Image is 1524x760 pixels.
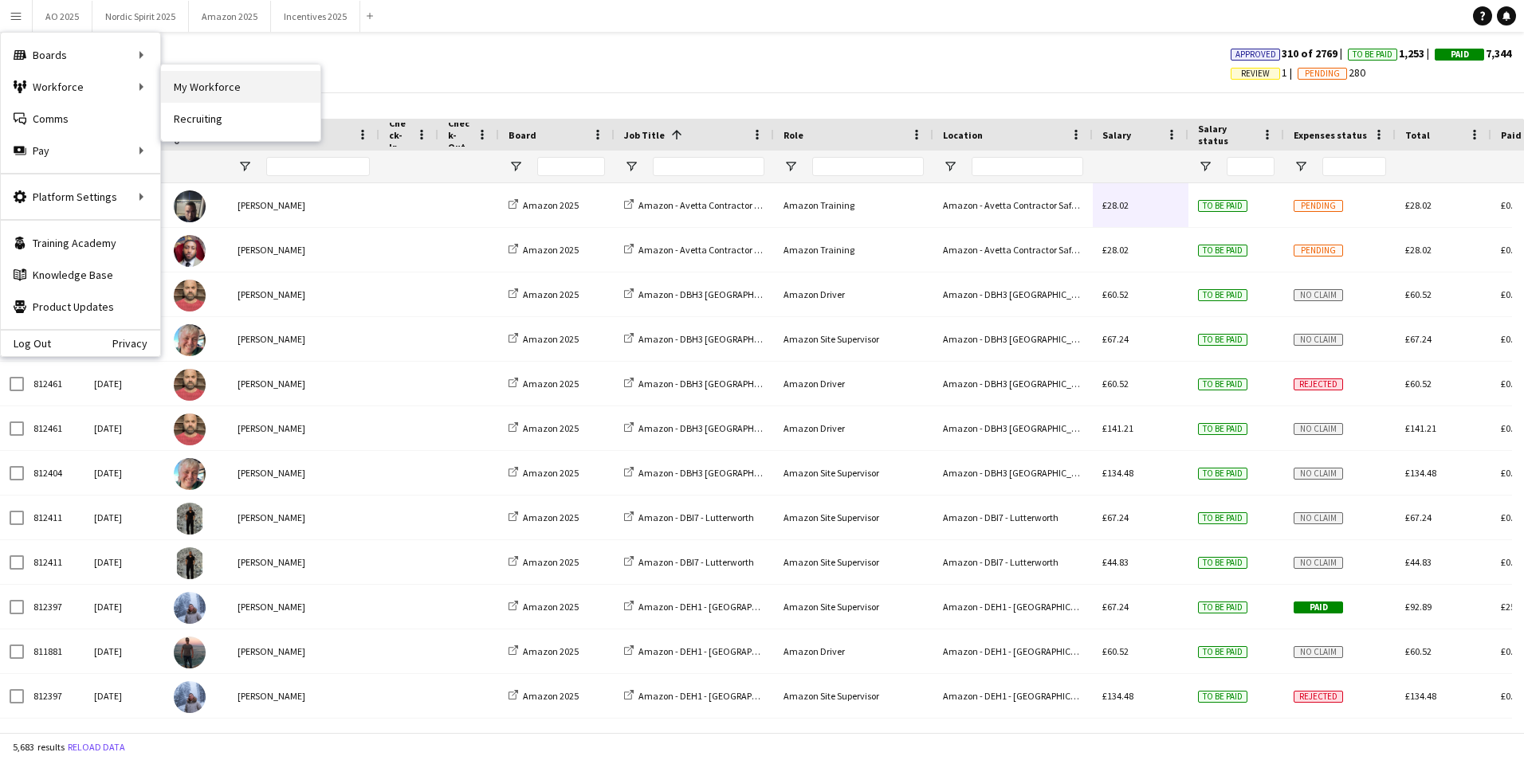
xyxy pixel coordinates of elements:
span: Location [943,129,983,141]
button: Open Filter Menu [943,159,957,174]
input: Board Filter Input [537,157,605,176]
span: Salary status [1198,123,1255,147]
span: To Be Paid [1353,49,1392,60]
div: Amazon Driver [774,272,933,316]
a: Amazon - DEH1 - [GEOGRAPHIC_DATA] [624,601,796,613]
button: Open Filter Menu [624,159,638,174]
span: Check-In [389,117,410,153]
button: Nordic Spirit 2025 [92,1,189,32]
span: No claim [1294,423,1343,435]
span: Amazon - DBH3 [GEOGRAPHIC_DATA] 3 [638,422,799,434]
span: £60.52 [1102,378,1129,390]
div: Amazon - DBI7 - Lutterworth [933,540,1093,584]
img: William Smith [174,190,206,222]
img: Dean Beckett [174,280,206,311]
div: Amazon - DEH1 - [GEOGRAPHIC_DATA] [933,674,1093,718]
div: Amazon Site Supervisor [774,317,933,361]
span: No claim [1294,646,1343,658]
div: [PERSON_NAME] [228,674,379,718]
span: Amazon - DEH1 - [GEOGRAPHIC_DATA] [638,645,796,657]
a: Amazon 2025 [509,422,579,434]
div: [DATE] [84,406,164,450]
span: Amazon - DBH3 [GEOGRAPHIC_DATA] 3 [638,288,799,300]
div: Amazon Site Supervisor [774,451,933,495]
span: Amazon 2025 [523,556,579,568]
div: [PERSON_NAME] [228,585,379,629]
div: Amazon Site Supervisor [774,674,933,718]
div: Amazon - DEH1 - [GEOGRAPHIC_DATA] [933,629,1093,673]
span: Amazon 2025 [523,645,579,657]
div: [PERSON_NAME] [228,540,379,584]
a: Privacy [112,337,160,350]
button: Reload data [65,738,128,756]
span: To be paid [1198,423,1247,435]
span: 1 [1231,65,1298,80]
button: Open Filter Menu [238,159,252,174]
img: Jean-Pierre Chiole [174,458,206,490]
span: Paid [1451,49,1469,60]
div: Amazon Training [774,183,933,227]
span: £67.24 [1405,511,1432,523]
span: £60.52 [1102,645,1129,657]
a: Amazon 2025 [509,244,579,256]
span: £67.24 [1102,601,1129,613]
span: £134.48 [1102,690,1133,702]
button: Open Filter Menu [509,159,523,174]
div: [PERSON_NAME] [228,406,379,450]
div: Amazon - DBH3 [GEOGRAPHIC_DATA] 3 [933,362,1093,405]
div: 811881 [24,629,84,673]
div: Amazon Driver [774,362,933,405]
span: £28.02 [1102,244,1129,256]
img: Dean Beckett [174,369,206,401]
a: Amazon - DBH3 [GEOGRAPHIC_DATA] 3 [624,333,799,345]
span: To be paid [1198,512,1247,524]
span: Amazon 2025 [523,690,579,702]
span: To be paid [1198,557,1247,569]
span: £0.00 [1501,378,1522,390]
div: [DATE] [84,496,164,539]
span: To be paid [1198,691,1247,703]
div: [PERSON_NAME] [228,362,379,405]
button: Incentives 2025 [271,1,360,32]
span: No claim [1294,557,1343,569]
span: Review [1241,69,1270,79]
div: [PERSON_NAME] [228,183,379,227]
div: Amazon Site Supervisor [774,496,933,539]
span: £0.00 [1501,244,1522,256]
span: Amazon 2025 [523,467,579,479]
div: 812411 [24,540,84,584]
div: [PERSON_NAME] [228,629,379,673]
a: Amazon 2025 [509,288,579,300]
span: £0.00 [1501,467,1522,479]
span: Amazon - DBH3 [GEOGRAPHIC_DATA] 3 [638,333,799,345]
span: Amazon 2025 [523,511,579,523]
div: Amazon Driver [774,406,933,450]
input: Name Filter Input [266,157,370,176]
span: No claim [1294,468,1343,480]
div: Amazon - Avetta Contractor Safety Video [933,228,1093,272]
a: Amazon - DEH1 - [GEOGRAPHIC_DATA] [624,690,796,702]
span: Amazon 2025 [523,333,579,345]
div: 812411 [24,496,84,539]
a: Amazon - DBI7 - Lutterworth [624,511,754,523]
a: Amazon - DBH3 [GEOGRAPHIC_DATA] 3 [624,467,799,479]
div: Boards [1,39,160,71]
span: 7,344 [1435,46,1511,61]
div: Workforce [1,71,160,103]
span: To be paid [1198,468,1247,480]
img: Lewis Goldie [174,681,206,713]
a: Amazon - Avetta Contractor Safety Video [624,199,803,211]
a: Amazon - DBH3 [GEOGRAPHIC_DATA] 3 [624,422,799,434]
span: Paid [1294,601,1343,613]
div: [PERSON_NAME] [228,317,379,361]
span: Amazon 2025 [523,378,579,390]
a: Amazon 2025 [509,645,579,657]
span: £0.00 [1501,333,1522,345]
div: 812461 [24,362,84,405]
span: Job Title [624,129,665,141]
span: Amazon 2025 [523,601,579,613]
span: £28.02 [1405,244,1432,256]
input: Role Filter Input [812,157,924,176]
a: Training Academy [1,227,160,259]
a: Amazon - DEH1 - [GEOGRAPHIC_DATA] [624,645,796,657]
